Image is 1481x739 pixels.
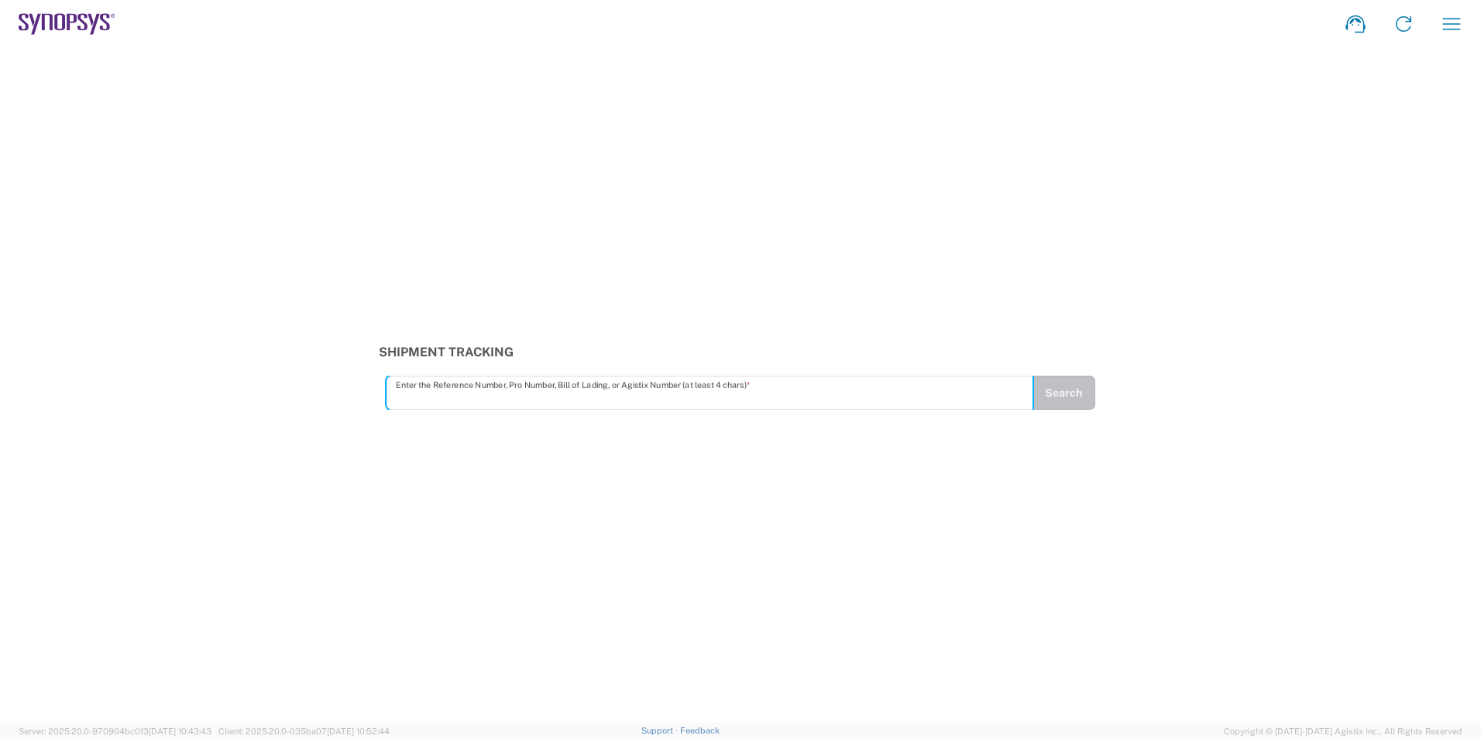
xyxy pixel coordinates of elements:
a: Support [641,726,680,735]
span: Server: 2025.20.0-970904bc0f3 [19,727,211,736]
a: Feedback [680,726,720,735]
h3: Shipment Tracking [379,345,1103,359]
span: Copyright © [DATE]-[DATE] Agistix Inc., All Rights Reserved [1224,724,1462,738]
span: [DATE] 10:43:43 [149,727,211,736]
span: Client: 2025.20.0-035ba07 [218,727,390,736]
span: [DATE] 10:52:44 [327,727,390,736]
